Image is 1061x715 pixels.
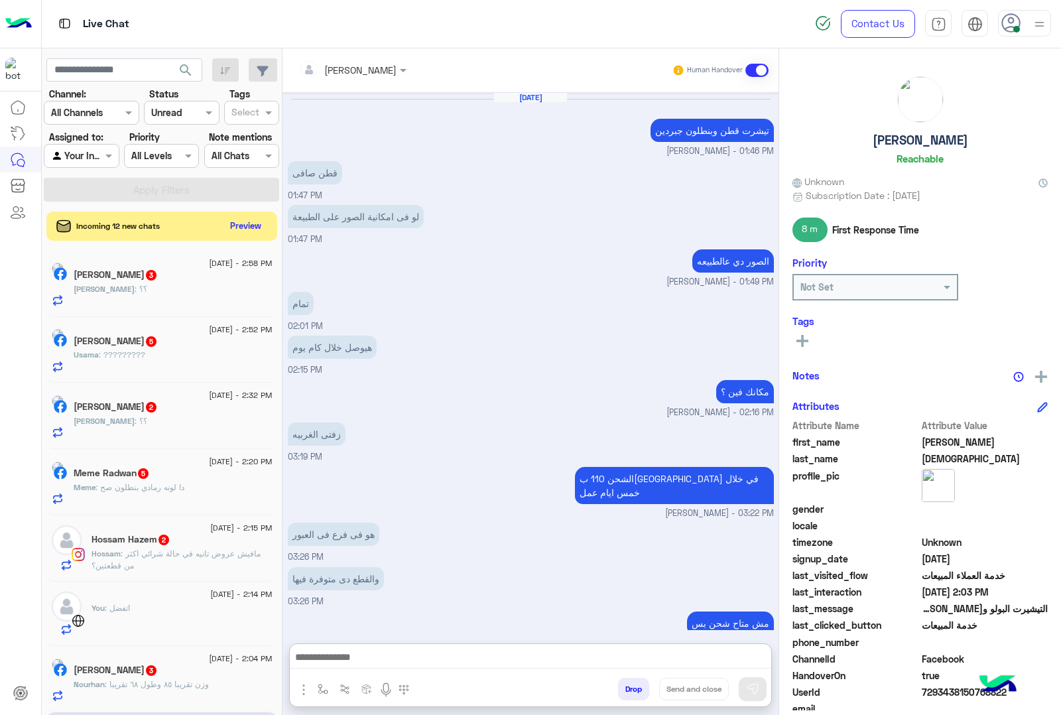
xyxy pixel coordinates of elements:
[815,15,831,31] img: spinner
[209,456,272,468] span: [DATE] - 2:20 PM
[922,502,1048,516] span: null
[792,502,919,516] span: gender
[792,452,919,466] span: last_name
[687,612,774,635] p: 30/8/2025, 3:48 PM
[288,567,384,590] p: 30/8/2025, 3:26 PM
[356,678,378,700] button: create order
[52,462,64,474] img: picture
[922,669,1048,682] span: true
[49,130,103,144] label: Assigned to:
[5,10,32,38] img: Logo
[129,130,160,144] label: Priority
[922,568,1048,582] span: خدمة العملاء المبيعات
[792,257,827,269] h6: Priority
[288,523,379,546] p: 30/8/2025, 3:26 PM
[792,315,1048,327] h6: Tags
[746,682,759,696] img: send message
[225,216,267,235] button: Preview
[922,452,1048,466] span: الشيخ
[135,284,147,294] span: ؟؟
[178,62,194,78] span: search
[209,130,272,144] label: Note mentions
[288,365,322,375] span: 02:15 PM
[72,548,85,561] img: Instagram
[922,519,1048,533] span: null
[792,174,844,188] span: Unknown
[56,15,73,32] img: tab
[898,77,943,122] img: picture
[792,218,828,241] span: 8 m
[288,336,377,359] p: 30/8/2025, 2:15 PM
[92,549,121,558] span: Hossam
[74,665,158,676] h5: Nourhan Elabasy
[665,507,774,520] span: [PERSON_NAME] - 03:22 PM
[288,552,324,562] span: 03:26 PM
[922,685,1048,699] span: 7293438150768822
[288,422,345,446] p: 30/8/2025, 3:19 PM
[651,119,774,142] p: 30/8/2025, 1:46 PM
[659,678,729,700] button: Send and close
[210,588,272,600] span: [DATE] - 2:14 PM
[138,468,149,479] span: 5
[318,684,328,694] img: select flow
[922,469,955,502] img: picture
[792,400,840,412] h6: Attributes
[922,618,1048,632] span: خدمة المبيعات
[378,682,394,698] img: send voice note
[922,535,1048,549] span: Unknown
[841,10,915,38] a: Contact Us
[146,665,156,676] span: 3
[792,685,919,699] span: UserId
[146,336,156,347] span: 5
[716,380,774,403] p: 30/8/2025, 2:16 PM
[792,369,820,381] h6: Notes
[361,684,372,694] img: create order
[209,257,272,269] span: [DATE] - 2:58 PM
[74,401,158,413] h5: Mohamed Shaker
[52,592,82,621] img: defaultAdmin.png
[288,596,324,606] span: 03:26 PM
[54,334,67,347] img: Facebook
[49,87,86,101] label: Channel:
[692,249,774,273] p: 30/8/2025, 1:49 PM
[210,522,272,534] span: [DATE] - 2:15 PM
[52,659,64,671] img: picture
[340,684,350,694] img: Trigger scenario
[92,534,170,545] h5: Hossam Hazem
[83,15,129,33] p: Live Chat
[967,17,983,32] img: tab
[792,602,919,616] span: last_message
[229,105,259,122] div: Select
[52,395,64,407] img: picture
[666,145,774,158] span: [PERSON_NAME] - 01:46 PM
[792,519,919,533] span: locale
[54,663,67,677] img: Facebook
[922,419,1048,432] span: Attribute Value
[105,679,209,689] span: وزن تقريبا ٨٥ وطول ٦٨ تقريبا
[135,416,147,426] span: ؟؟
[52,263,64,275] img: picture
[74,482,95,492] span: Meme
[792,469,919,499] span: profile_pic
[52,329,64,341] img: picture
[149,87,178,101] label: Status
[74,679,105,689] span: Nourhan
[209,389,272,401] span: [DATE] - 2:32 PM
[312,678,334,700] button: select flow
[288,321,323,331] span: 02:01 PM
[52,525,82,555] img: defaultAdmin.png
[922,635,1048,649] span: null
[74,416,135,426] span: [PERSON_NAME]
[288,452,322,462] span: 03:19 PM
[44,178,279,202] button: Apply Filters
[922,552,1048,566] span: 2024-11-04T11:46:00.864Z
[792,652,919,666] span: ChannelId
[74,336,158,347] h5: Usama Maher
[288,234,322,244] span: 01:47 PM
[792,635,919,649] span: phone_number
[931,17,946,32] img: tab
[54,400,67,413] img: Facebook
[494,93,567,102] h6: [DATE]
[72,614,85,627] img: WebChat
[92,549,261,570] span: مافيش عروض تانيه في حالة شرائي اكثر من قطعتين؟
